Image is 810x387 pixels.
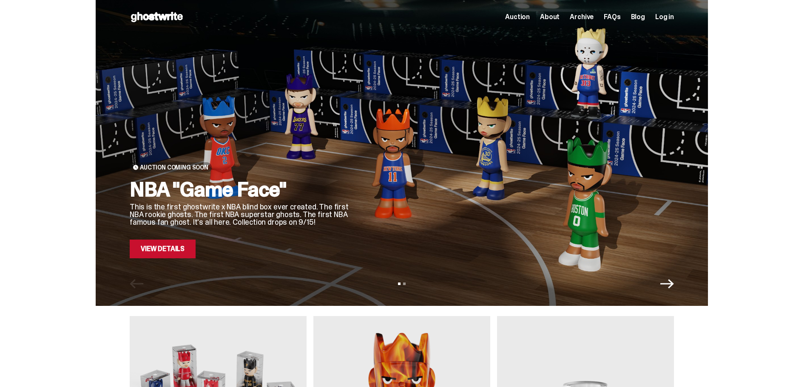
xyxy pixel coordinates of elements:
[540,14,560,20] a: About
[403,282,406,285] button: View slide 2
[140,164,208,171] span: Auction Coming Soon
[130,179,351,200] h2: NBA "Game Face"
[130,240,196,258] a: View Details
[398,282,401,285] button: View slide 1
[505,14,530,20] a: Auction
[604,14,620,20] a: FAQs
[660,277,674,291] button: Next
[570,14,594,20] a: Archive
[655,14,674,20] a: Log in
[631,14,645,20] a: Blog
[130,203,351,226] p: This is the first ghostwrite x NBA blind box ever created. The first NBA rookie ghosts. The first...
